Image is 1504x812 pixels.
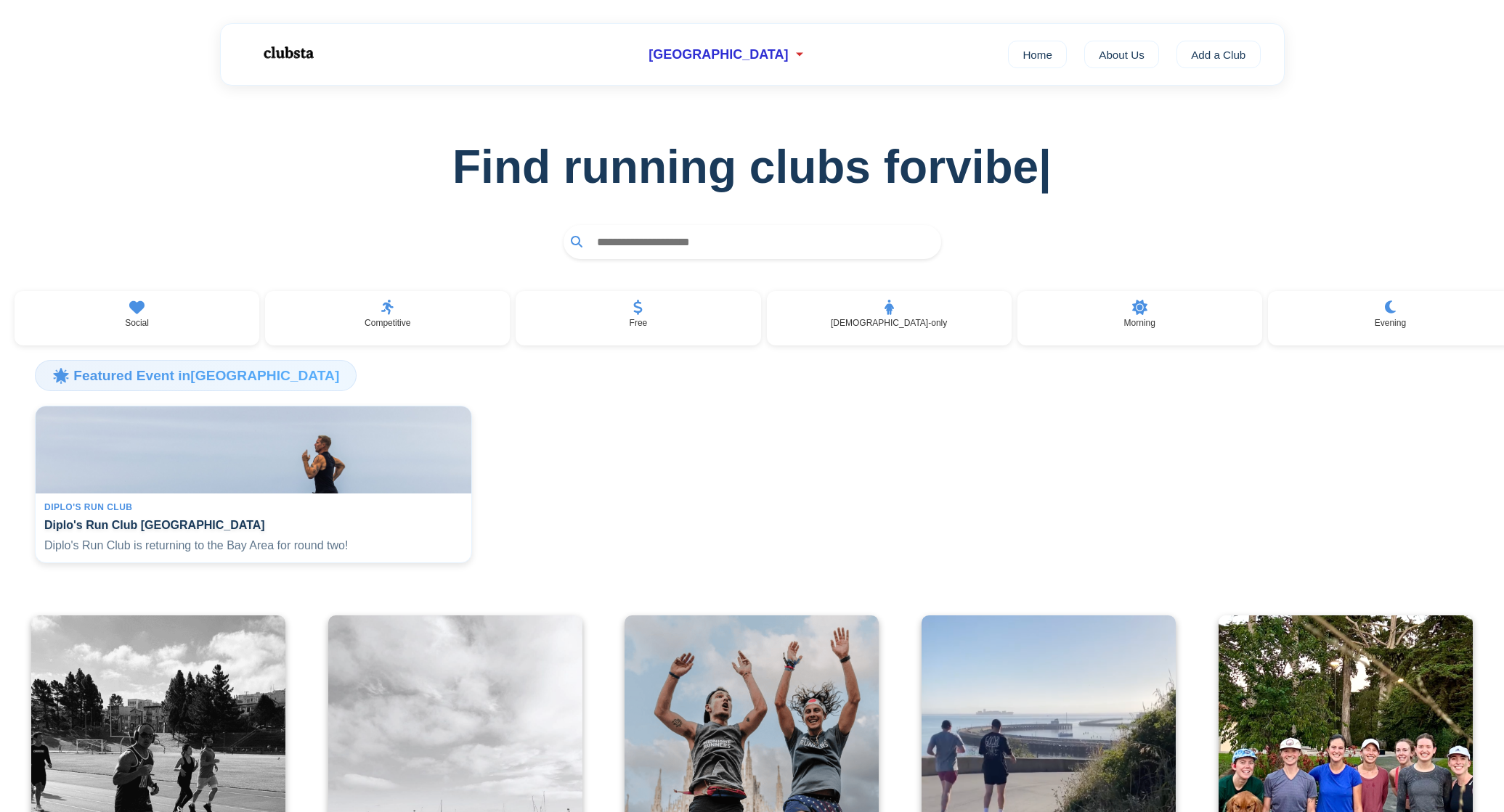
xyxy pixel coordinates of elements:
p: Competitive [365,318,410,328]
div: Diplo's Run Club [44,502,463,512]
a: About Us [1084,41,1159,68]
h1: Find running clubs for [23,140,1481,194]
a: Home [1008,41,1067,68]
img: Diplo's Run Club San Francisco [36,406,471,493]
p: Social [125,318,149,328]
a: Add a Club [1176,41,1261,68]
p: Evening [1375,318,1406,328]
span: | [1038,141,1052,193]
p: Diplo's Run Club is returning to the Bay Area for round two! [44,538,463,554]
h3: 🌟 Featured Event in [GEOGRAPHIC_DATA] [35,360,357,390]
p: Morning [1124,318,1155,328]
span: vibe [946,140,1052,194]
span: [GEOGRAPHIC_DATA] [649,47,788,62]
img: Logo [244,35,331,71]
h4: Diplo's Run Club [GEOGRAPHIC_DATA] [44,518,463,532]
p: Free [630,318,648,328]
p: [DEMOGRAPHIC_DATA]-only [831,318,947,328]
